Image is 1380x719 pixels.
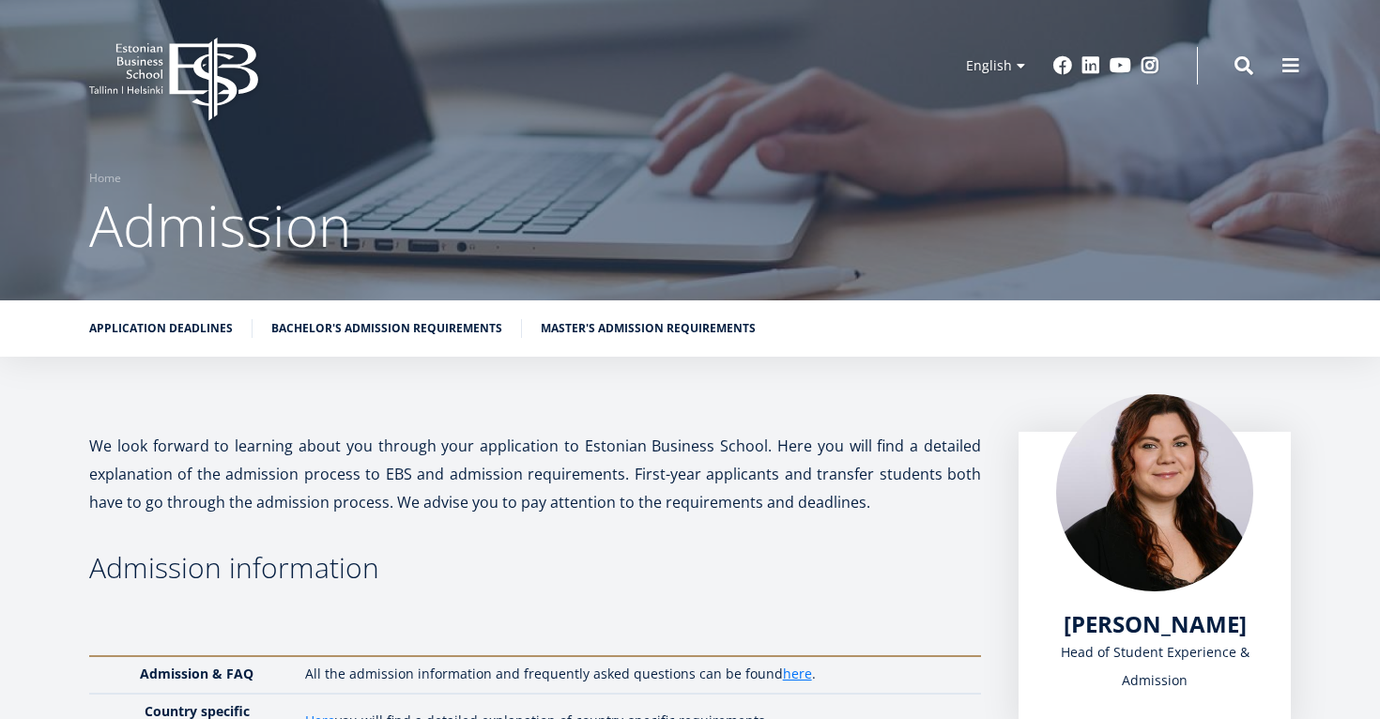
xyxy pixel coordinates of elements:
[89,187,351,264] span: Admission
[783,665,812,683] a: here
[1081,56,1100,75] a: Linkedin
[1141,56,1159,75] a: Instagram
[89,554,981,582] h3: Admission information
[1053,56,1072,75] a: Facebook
[140,665,253,682] strong: Admission & FAQ
[1056,638,1253,695] div: Head of Student Experience & Admission
[1110,56,1131,75] a: Youtube
[1064,608,1247,639] span: [PERSON_NAME]
[89,432,981,516] p: We look forward to learning about you through your application to Estonian Business School. Here ...
[89,169,121,188] a: Home
[296,656,981,694] td: All the admission information and frequently asked questions can be found .
[89,319,233,338] a: Application deadlines
[541,319,756,338] a: Master's admission requirements
[1056,394,1253,591] img: liina reimann
[271,319,502,338] a: Bachelor's admission requirements
[1064,610,1247,638] a: [PERSON_NAME]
